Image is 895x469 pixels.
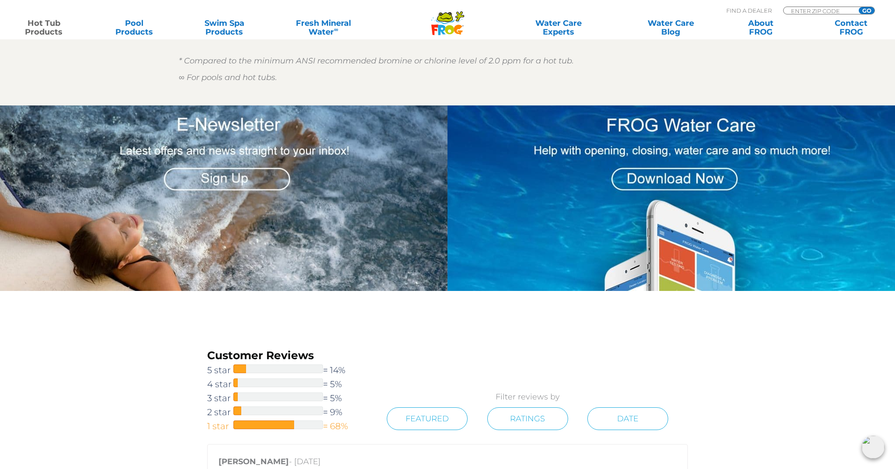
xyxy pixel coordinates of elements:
[487,407,568,430] a: Ratings
[501,19,615,36] a: Water CareExperts
[635,19,706,36] a: Water CareBlog
[334,26,338,33] sup: ∞
[207,377,368,391] a: 4 star= 5%
[368,391,688,403] p: Filter reviews by
[447,105,895,291] img: App Graphic
[726,19,796,36] a: AboutFROG
[207,363,233,377] span: 5 star
[207,363,368,377] a: 5 star= 14%
[207,348,368,363] h3: Customer Reviews
[387,407,468,430] a: Featured
[189,19,260,36] a: Swim SpaProducts
[207,419,368,433] a: 1 star= 68%
[859,7,874,14] input: GO
[726,7,772,14] p: Find A Dealer
[207,405,368,419] a: 2 star= 9%
[280,19,368,36] a: Fresh MineralWater∞
[207,405,233,419] span: 2 star
[207,419,233,433] span: 1 star
[179,56,574,66] em: * Compared to the minimum ANSI recommended bromine or chlorine level of 2.0 ppm for a hot tub.
[862,436,885,458] img: openIcon
[207,391,368,405] a: 3 star= 5%
[99,19,170,36] a: PoolProducts
[179,73,277,82] em: ∞ For pools and hot tubs.
[816,19,886,36] a: ContactFROG
[790,7,849,14] input: Zip Code Form
[207,391,233,405] span: 3 star
[207,377,233,391] span: 4 star
[9,19,79,36] a: Hot TubProducts
[219,457,289,466] strong: [PERSON_NAME]
[587,407,668,430] a: Date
